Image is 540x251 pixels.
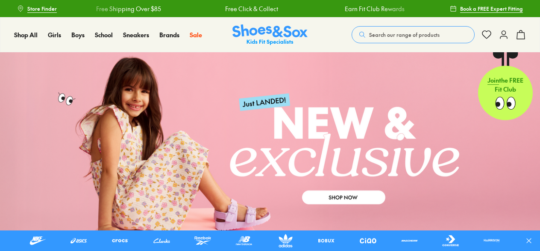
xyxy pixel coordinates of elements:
a: Girls [48,30,61,39]
a: Sale [190,30,202,39]
a: Free Click & Collect [225,4,278,13]
span: Store Finder [27,5,57,12]
a: Earn Fit Club Rewards [344,4,404,13]
a: Shoes & Sox [232,24,308,45]
a: Sneakers [123,30,149,39]
a: Free Shipping Over $85 [96,4,161,13]
img: SNS_Logo_Responsive.svg [232,24,308,45]
button: Search our range of products [352,26,475,43]
span: Join [487,76,499,84]
a: Store Finder [17,1,57,16]
a: Book a FREE Expert Fitting [450,1,523,16]
span: Search our range of products [369,31,440,39]
a: Shop All [14,30,38,39]
span: Book a FREE Expert Fitting [460,5,523,12]
a: School [95,30,113,39]
a: Brands [159,30,179,39]
a: Jointhe FREE Fit Club [478,52,533,120]
p: the FREE Fit Club [478,69,533,101]
a: Boys [71,30,85,39]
